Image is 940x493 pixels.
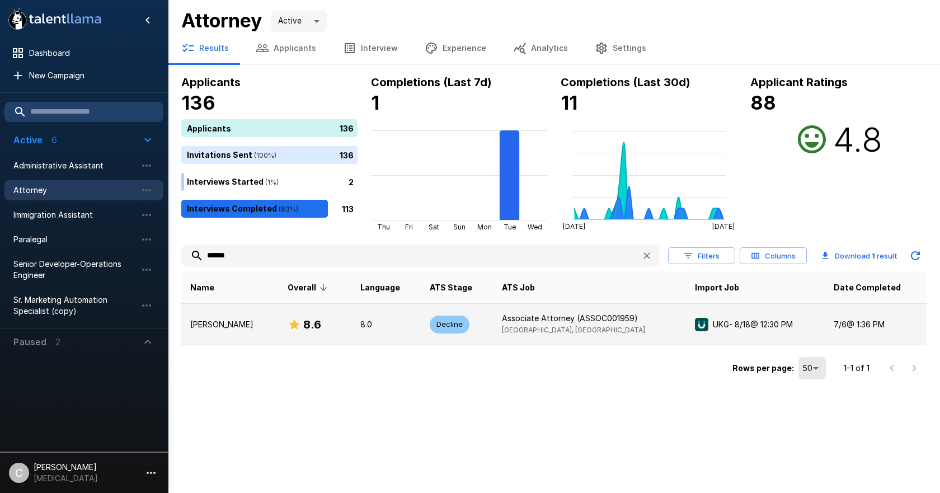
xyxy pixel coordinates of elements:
span: Language [360,281,400,294]
tspan: Sat [429,223,439,231]
b: Applicant Ratings [750,76,848,89]
p: UKG - 8/18 @ 12:30 PM [713,319,793,330]
h2: 4.8 [833,119,882,159]
tspan: Wed [528,223,542,231]
span: Decline [430,319,469,330]
img: UKG [695,318,708,331]
button: Settings [581,32,660,64]
p: [PERSON_NAME] [190,319,270,330]
td: 7/6 @ 1:36 PM [825,304,927,345]
p: 136 [340,122,354,134]
span: Date Completed [834,281,901,294]
p: 8.0 [360,319,411,330]
p: 1–1 of 1 [844,363,869,374]
b: 1 [872,251,875,260]
span: [GEOGRAPHIC_DATA], [GEOGRAPHIC_DATA] [502,326,645,334]
button: Updated Today - 3:36 PM [904,245,927,267]
button: Columns [740,247,807,265]
tspan: Mon [477,223,492,231]
tspan: Sun [453,223,466,231]
button: Applicants [242,32,330,64]
b: 11 [561,91,577,114]
b: 136 [181,91,215,114]
p: Associate Attorney (ASSOC001959) [502,313,677,324]
tspan: [DATE] [563,222,585,231]
div: Active [271,11,327,32]
span: Name [190,281,214,294]
tspan: Fri [405,223,413,231]
span: Overall [288,281,331,294]
span: ATS Stage [430,281,472,294]
button: Interview [330,32,411,64]
h6: 8.6 [303,316,321,334]
tspan: Tue [504,223,516,231]
button: Filters [668,247,735,265]
tspan: [DATE] [712,222,735,231]
button: Download 1 result [817,245,902,267]
b: Attorney [181,9,262,32]
b: 88 [750,91,776,114]
span: ATS Job [502,281,535,294]
b: Completions (Last 30d) [561,76,690,89]
tspan: Thu [377,223,390,231]
p: 2 [349,176,354,187]
span: Import Job [695,281,739,294]
button: Experience [411,32,500,64]
p: 136 [340,149,354,161]
div: 50 [798,357,826,379]
b: Completions (Last 7d) [371,76,492,89]
b: Applicants [181,76,241,89]
p: 113 [342,203,354,214]
button: Analytics [500,32,581,64]
b: 1 [371,91,379,114]
button: Results [168,32,242,64]
p: Rows per page: [732,363,794,374]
